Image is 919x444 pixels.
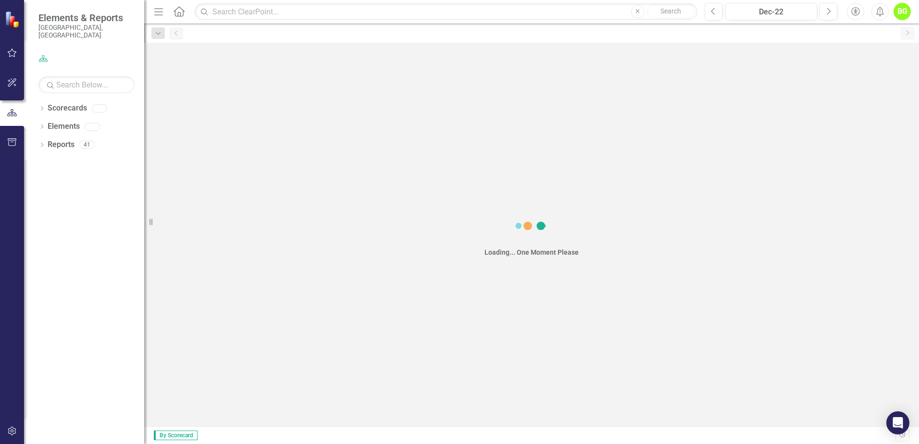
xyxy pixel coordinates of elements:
[729,6,814,18] div: Dec-22
[647,5,695,18] button: Search
[38,24,135,39] small: [GEOGRAPHIC_DATA], [GEOGRAPHIC_DATA]
[725,3,817,20] button: Dec-22
[79,141,95,149] div: 41
[48,103,87,114] a: Scorecards
[660,7,681,15] span: Search
[38,12,135,24] span: Elements & Reports
[886,411,909,434] div: Open Intercom Messenger
[484,247,579,257] div: Loading... One Moment Please
[894,3,911,20] button: BG
[48,121,80,132] a: Elements
[154,431,198,440] span: By Scorecard
[48,139,75,150] a: Reports
[38,76,135,93] input: Search Below...
[5,11,22,27] img: ClearPoint Strategy
[195,3,697,20] input: Search ClearPoint...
